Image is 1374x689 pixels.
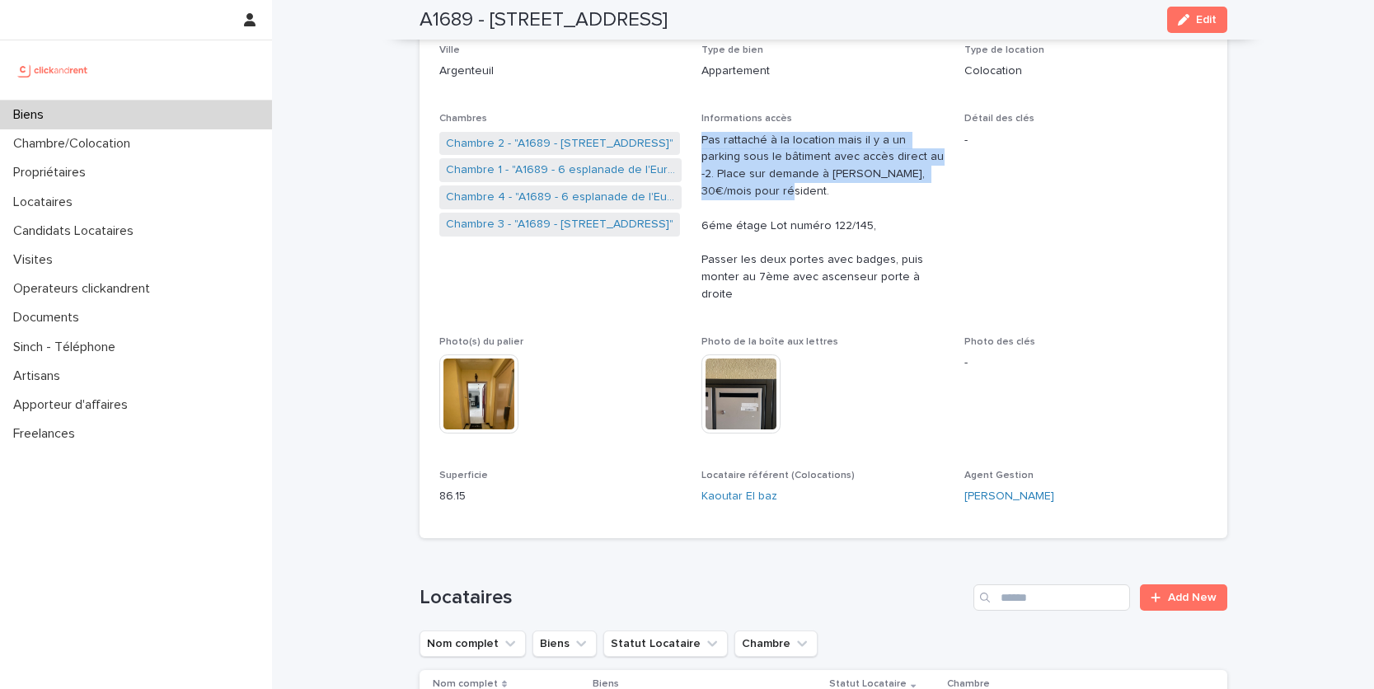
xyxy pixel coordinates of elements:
[446,135,673,152] a: Chambre 2 - "A1689 - [STREET_ADDRESS]"
[420,8,668,32] h2: A1689 - [STREET_ADDRESS]
[439,337,523,347] span: Photo(s) du palier
[701,132,945,303] p: Pas rattaché à la location mais il y a un parking sous le bâtiment avec accès direct au -2. Place...
[964,132,1208,149] p: -
[701,63,945,80] p: Appartement
[420,586,968,610] h1: Locataires
[973,584,1130,611] input: Search
[7,310,92,326] p: Documents
[7,397,141,413] p: Apporteur d'affaires
[439,63,682,80] p: Argenteuil
[7,340,129,355] p: Sinch - Téléphone
[7,136,143,152] p: Chambre/Colocation
[603,630,728,657] button: Statut Locataire
[701,337,838,347] span: Photo de la boîte aux lettres
[1140,584,1226,611] a: Add New
[734,630,818,657] button: Chambre
[964,471,1034,480] span: Agent Gestion
[1196,14,1217,26] span: Edit
[701,45,763,55] span: Type de bien
[7,426,88,442] p: Freelances
[446,216,673,233] a: Chambre 3 - "A1689 - [STREET_ADDRESS]"
[964,45,1044,55] span: Type de location
[7,368,73,384] p: Artisans
[532,630,597,657] button: Biens
[701,471,855,480] span: Locataire référent (Colocations)
[1168,592,1217,603] span: Add New
[420,630,526,657] button: Nom complet
[701,488,777,505] a: Kaoutar El baz
[439,45,460,55] span: Ville
[964,63,1208,80] p: Colocation
[446,189,676,206] a: Chambre 4 - "A1689 - 6 esplanade de l'Europe, Argenteuil 95100"
[439,114,487,124] span: Chambres
[964,488,1054,505] a: [PERSON_NAME]
[964,354,1208,372] p: -
[7,252,66,268] p: Visites
[7,195,86,210] p: Locataires
[701,114,792,124] span: Informations accès
[964,114,1034,124] span: Détail des clés
[7,281,163,297] p: Operateurs clickandrent
[446,162,676,179] a: Chambre 1 - "A1689 - 6 esplanade de l'Europe, Argenteuil 95100"
[13,54,93,87] img: UCB0brd3T0yccxBKYDjQ
[7,223,147,239] p: Candidats Locataires
[439,488,682,505] p: 86.15
[1167,7,1227,33] button: Edit
[7,107,57,123] p: Biens
[964,337,1035,347] span: Photo des clés
[7,165,99,180] p: Propriétaires
[439,471,488,480] span: Superficie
